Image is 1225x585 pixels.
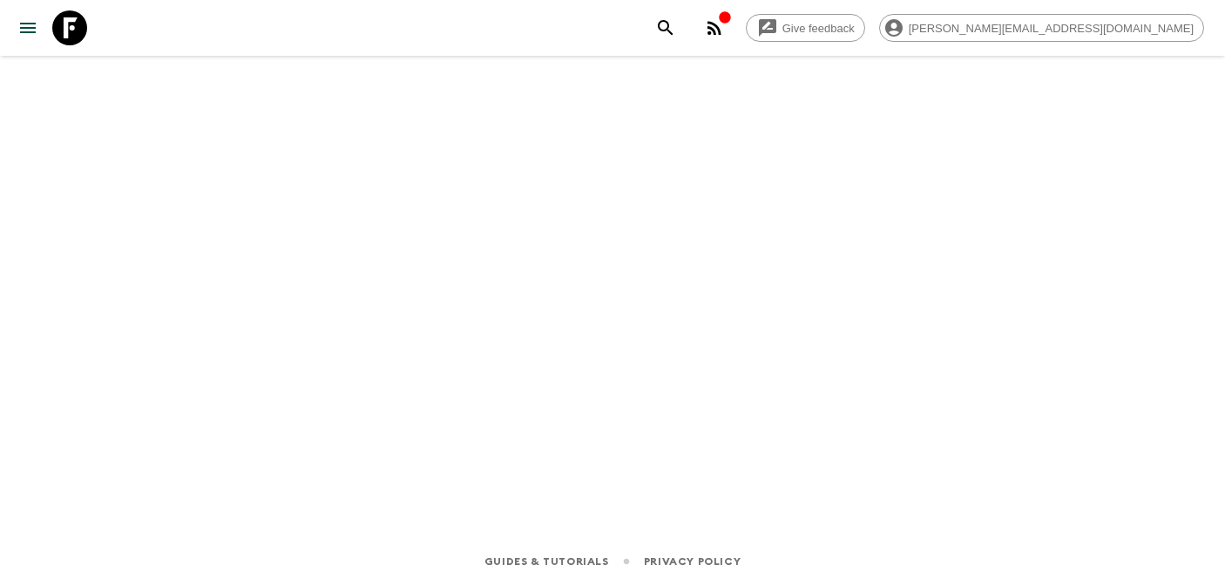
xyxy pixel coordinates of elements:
div: [PERSON_NAME][EMAIL_ADDRESS][DOMAIN_NAME] [879,14,1204,42]
a: Give feedback [746,14,865,42]
span: [PERSON_NAME][EMAIL_ADDRESS][DOMAIN_NAME] [899,22,1203,35]
button: search adventures [648,10,683,45]
span: Give feedback [773,22,864,35]
a: Guides & Tutorials [484,552,609,571]
button: menu [10,10,45,45]
a: Privacy Policy [644,552,741,571]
